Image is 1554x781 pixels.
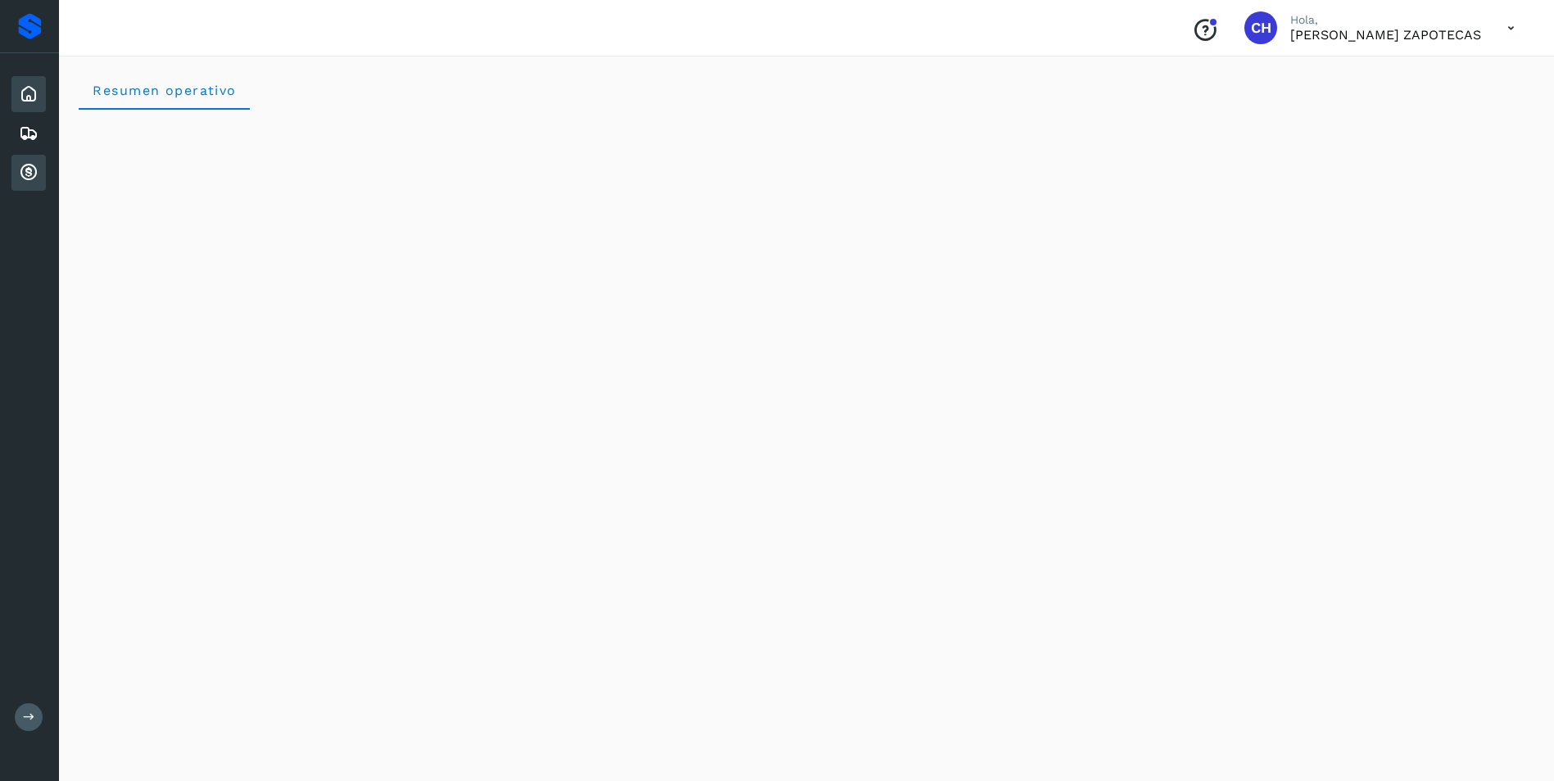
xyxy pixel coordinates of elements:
[1290,27,1481,43] p: CELSO HUITZIL ZAPOTECAS
[1290,13,1481,27] p: Hola,
[92,83,237,98] span: Resumen operativo
[11,155,46,191] div: Cuentas por cobrar
[11,115,46,151] div: Embarques
[11,76,46,112] div: Inicio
